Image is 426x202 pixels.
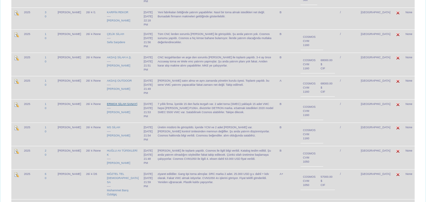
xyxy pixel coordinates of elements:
img: Edit [14,79,19,84]
td: 26/ 4 /None [84,99,104,123]
td: 2025 [21,76,42,99]
td: 26/ 4 /1 [84,8,104,29]
td: 26/ 4 /None [84,76,104,99]
a: [PERSON_NAME] [107,64,130,67]
td: COSMOS CVM 1160 [301,32,318,50]
div: [DATE] 21:56 PM [144,36,153,49]
a: ERMOX SİLAH SANAYİ [107,102,137,106]
a: 1 [45,79,46,82]
td: 68000.00 $ CIF [318,79,335,96]
td: None [403,29,415,53]
td: CNC tezgahlardan ve arge den sorumlu [PERSON_NAME] ile toplantı yapıldı. 3-4 ay önce Accuway torn... [155,53,277,76]
td: A+ [277,169,298,199]
div: [DATE] 21:53 PM [144,106,153,118]
td: [PERSON_NAME] [55,146,84,169]
td: COSMOS CVM 1160 [301,125,318,143]
td: 26/ 4 /None [84,53,104,76]
a: 0 [45,15,46,18]
a: 0 [45,153,46,156]
td: B [277,29,298,53]
td: / [337,29,358,53]
td: B [277,99,298,123]
td: A [277,76,298,99]
a: Muhammet Barış Özbilgiç [107,189,129,196]
td: [GEOGRAPHIC_DATA] [358,53,393,76]
td: [DATE] [141,146,155,169]
td: None [403,146,415,169]
a: [PERSON_NAME] [107,111,130,114]
td: 68000.00 $ CIF [318,55,335,73]
td: [GEOGRAPHIC_DATA] [358,99,393,123]
div: [DATE] 21:59 PM [144,176,153,188]
td: Tüm CNC lerden sorumlu [PERSON_NAME] ile görüşüldü. Şu anda yatırım yok. Cosmos sunumu yapıldı. C... [155,29,277,53]
td: [GEOGRAPHIC_DATA] [358,146,393,169]
td: 2025 [21,29,42,53]
td: 2025 [21,146,42,169]
td: [PERSON_NAME] [55,76,84,99]
td: ziyaret edildiler. Gang tipi torna almışlar. DRC marka 2 adet. 25.000 USD g.v. dahil + kdv olarak... [155,169,277,199]
td: [GEOGRAPHIC_DATA] [358,8,393,29]
td: ---- [104,29,141,53]
a: AKDAŞ SİLAH A.Ş. [107,56,131,59]
td: ---- [104,123,141,146]
td: [PERSON_NAME] [55,99,84,123]
td: B [277,146,298,169]
td: [PERSON_NAME] [55,169,84,199]
td: / [337,53,358,76]
a: MS SİLAH [107,126,120,129]
img: Edit [395,32,400,37]
a: [PERSON_NAME] [107,87,130,90]
td: ---- [104,146,141,169]
td: [DATE] [141,76,155,99]
td: 7 yıllık firma. İçeride 15 den fazla tezgah var. 2 adet torna (SMEC) yaklaşık 15 adet VMC hepsi [... [155,99,277,123]
td: 2025 [21,8,42,29]
td: None [403,76,415,99]
a: [PERSON_NAME] [107,19,130,22]
td: 26/ 4 /None [84,146,104,169]
a: 0 [45,176,46,180]
td: None [403,8,415,29]
td: [PERSON_NAME] ile toplantı yapıldı. Cosmos ile ilgili bilgi verildi. Katalog teslim edildi. Şu an... [155,146,277,169]
a: [PERSON_NAME] [107,134,130,137]
img: Edit [14,172,19,177]
td: / [337,8,358,29]
a: MÖZTEL TEL [DEMOGRAPHIC_DATA] SA [107,172,139,184]
td: / [337,99,358,123]
a: 3 [45,11,46,14]
td: 2025 [21,123,42,146]
td: [GEOGRAPHIC_DATA] [358,29,393,53]
img: Edit [14,125,19,130]
a: 0 [45,60,46,63]
td: 26/ 4 /26 [84,169,104,199]
td: 2025 [21,169,42,199]
div: [DATE] 22:18 PM [144,14,153,27]
td: / [337,76,358,99]
td: COSMOS CVM 1050 [301,149,318,166]
td: None [403,53,415,76]
img: Edit [395,55,400,61]
img: Edit [14,102,19,107]
a: HUĞLU AV TÜFEKLERİ K [107,149,137,156]
a: Sefa Sarpdere [107,41,125,44]
a: 0 [45,37,46,40]
a: 0 [45,83,46,86]
td: [DATE] [141,29,155,53]
div: [DATE] 21:51 PM [144,60,153,72]
a: [PERSON_NAME] [107,161,130,164]
a: 1 [45,126,46,129]
td: ---- [104,8,141,29]
td: B [277,53,298,76]
img: Edit [395,149,400,154]
td: / [337,123,358,146]
td: / [337,169,358,199]
img: Edit [14,32,19,37]
img: Edit [14,149,19,154]
td: [DATE] [141,53,155,76]
a: 0 [45,107,46,110]
td: [GEOGRAPHIC_DATA] [358,123,393,146]
td: B [277,8,298,29]
td: [PERSON_NAME] [55,8,84,29]
td: 26/ 4 /None [84,29,104,53]
td: [DATE] [141,99,155,123]
td: 26/ 4 /None [84,123,104,146]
